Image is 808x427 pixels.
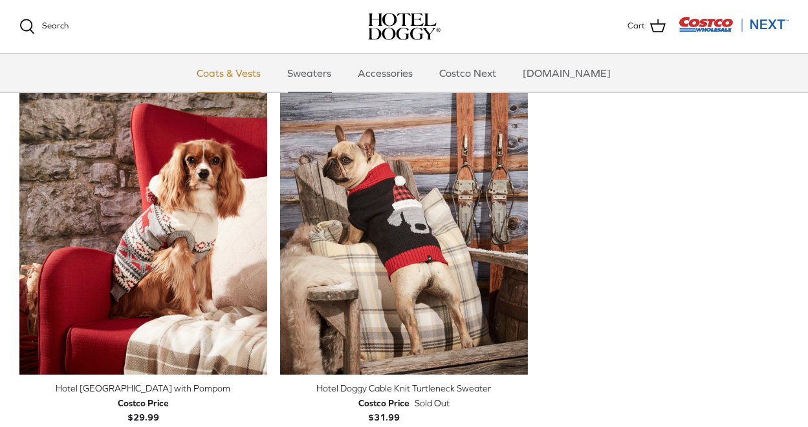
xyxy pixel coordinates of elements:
[512,54,623,92] a: [DOMAIN_NAME]
[428,54,508,92] a: Costco Next
[368,13,441,40] img: hoteldoggycom
[280,381,528,395] div: Hotel Doggy Cable Knit Turtleneck Sweater
[368,13,441,40] a: hoteldoggy.com hoteldoggycom
[679,25,789,34] a: Visit Costco Next
[280,381,528,424] a: Hotel Doggy Cable Knit Turtleneck Sweater Costco Price$31.99 Sold Out
[679,16,789,32] img: Costco Next
[280,66,528,375] a: Hotel Doggy Cable Knit Turtleneck Sweater
[358,396,409,422] b: $31.99
[628,19,645,33] span: Cart
[42,21,69,30] span: Search
[19,66,267,375] a: Hotel Doggy Fair Isle Sweater with Pompom
[186,54,273,92] a: Coats & Vests
[276,54,344,92] a: Sweaters
[19,381,267,395] div: Hotel [GEOGRAPHIC_DATA] with Pompom
[19,381,267,424] a: Hotel [GEOGRAPHIC_DATA] with Pompom Costco Price$29.99
[347,54,425,92] a: Accessories
[415,396,450,410] span: Sold Out
[118,396,169,410] div: Costco Price
[628,18,666,35] a: Cart
[118,396,169,422] b: $29.99
[19,19,69,34] a: Search
[358,396,409,410] div: Costco Price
